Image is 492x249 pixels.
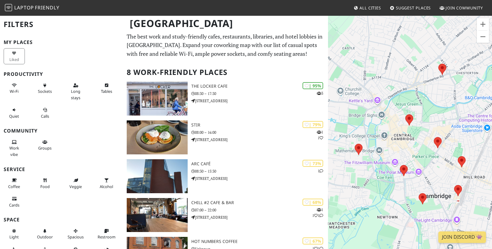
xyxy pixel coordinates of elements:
a: Chill #2 Cafe & Bar | 68% 111 Chill #2 Cafe & Bar 07:00 – 22:00 [STREET_ADDRESS] [123,198,328,232]
p: 08:30 – 15:30 [191,168,328,174]
div: | 67% [303,237,323,244]
span: Friendly [35,4,59,11]
h2: Filters [4,15,119,34]
a: Join Community [437,2,485,13]
span: Work-friendly tables [101,89,112,94]
span: Join Community [446,5,483,11]
span: People working [9,145,19,157]
button: Tables [96,80,117,96]
span: All Cities [360,5,381,11]
span: Group tables [38,145,52,151]
h2: 8 Work-Friendly Places [127,63,324,82]
span: Stable Wi-Fi [10,89,18,94]
button: Work vibe [4,137,25,159]
img: LaptopFriendly [5,4,12,11]
span: Suggest Places [396,5,431,11]
h3: Hot Numbers Coffee [191,239,328,244]
span: Video/audio calls [41,113,49,119]
button: Outdoor [34,226,55,242]
p: 08:30 – 17:30 [191,91,328,96]
h3: Space [4,217,119,223]
button: Groups [34,137,55,153]
p: [STREET_ADDRESS] [191,176,328,181]
button: Alcohol [96,175,117,191]
a: Join Discord 👾 [438,231,486,243]
div: | 68% [303,199,323,206]
p: 1 1 [317,129,323,141]
span: Coffee [8,184,20,189]
button: Sockets [34,80,55,96]
span: Alcohol [100,184,113,189]
span: Spacious [68,234,84,240]
img: Stir [127,120,188,154]
div: | 73% [303,160,323,167]
h3: Community [4,128,119,134]
p: 07:00 – 22:00 [191,207,328,213]
div: | 79% [303,121,323,128]
button: Quiet [4,105,25,121]
h3: Chill #2 Cafe & Bar [191,200,328,205]
span: Laptop [14,4,34,11]
span: Power sockets [38,89,52,94]
img: Chill #2 Cafe & Bar [127,198,188,232]
button: Wi-Fi [4,80,25,96]
button: Long stays [65,80,86,103]
span: Natural light [9,234,19,240]
button: Calls [34,105,55,121]
a: Suggest Places [387,2,433,13]
img: The Locker Cafe [127,82,188,116]
a: The Locker Cafe | 95% 3 The Locker Cafe 08:30 – 17:30 [STREET_ADDRESS] [123,82,328,116]
h1: [GEOGRAPHIC_DATA] [125,15,327,32]
span: Restroom [98,234,115,240]
a: LaptopFriendly LaptopFriendly [5,3,59,13]
span: Outdoor area [37,234,53,240]
a: Stir | 79% 11 Stir 08:00 – 16:00 [STREET_ADDRESS] [123,120,328,154]
span: Quiet [9,113,19,119]
button: Spacious [65,226,86,242]
h3: Productivity [4,71,119,77]
h3: Stir [191,123,328,128]
button: Cards [4,194,25,210]
h3: My Places [4,39,119,45]
a: ARC Café | 73% 1 ARC Café 08:30 – 15:30 [STREET_ADDRESS] [123,159,328,193]
button: Light [4,226,25,242]
a: All Cities [351,2,383,13]
button: Restroom [96,226,117,242]
span: Food [40,184,50,189]
img: ARC Café [127,159,188,193]
div: | 95% [303,82,323,89]
p: [STREET_ADDRESS] [191,98,328,104]
p: 08:00 – 16:00 [191,130,328,135]
span: Credit cards [9,202,19,208]
span: Veggie [69,184,82,189]
button: Veggie [65,175,86,191]
p: The best work and study-friendly cafes, restaurants, libraries, and hotel lobbies in [GEOGRAPHIC_... [127,32,324,58]
h3: ARC Café [191,161,328,167]
button: Zoom out [477,31,489,43]
p: [STREET_ADDRESS] [191,137,328,143]
button: Coffee [4,175,25,191]
span: Long stays [71,89,80,100]
p: 1 [318,168,323,174]
button: Food [34,175,55,191]
h3: Service [4,167,119,172]
p: 1 1 1 [312,207,323,218]
p: 3 [317,90,323,96]
p: [STREET_ADDRESS] [191,214,328,220]
h3: The Locker Cafe [191,84,328,89]
button: Zoom in [477,18,489,30]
